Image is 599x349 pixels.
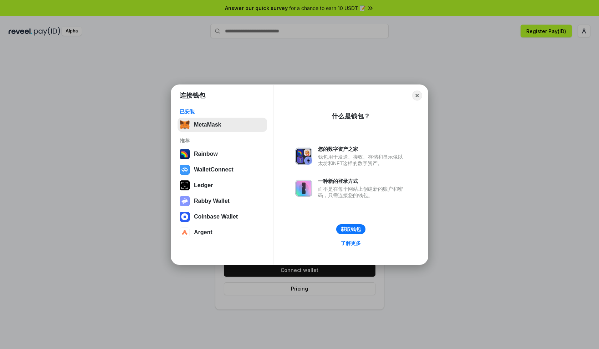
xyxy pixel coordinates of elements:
[194,122,221,128] div: MetaMask
[336,224,365,234] button: 获取钱包
[178,147,267,161] button: Rainbow
[341,240,361,246] div: 了解更多
[318,146,406,152] div: 您的数字资产之家
[194,151,218,157] div: Rainbow
[295,180,312,197] img: svg+xml,%3Csvg%20xmlns%3D%22http%3A%2F%2Fwww.w3.org%2F2000%2Fsvg%22%20fill%3D%22none%22%20viewBox...
[180,180,190,190] img: svg+xml,%3Csvg%20xmlns%3D%22http%3A%2F%2Fwww.w3.org%2F2000%2Fsvg%22%20width%3D%2228%22%20height%3...
[318,178,406,184] div: 一种新的登录方式
[318,186,406,199] div: 而不是在每个网站上创建新的账户和密码，只需连接您的钱包。
[194,182,213,189] div: Ledger
[178,210,267,224] button: Coinbase Wallet
[194,214,238,220] div: Coinbase Wallet
[178,178,267,193] button: Ledger
[180,120,190,130] img: svg+xml,%3Csvg%20fill%3D%22none%22%20height%3D%2233%22%20viewBox%3D%220%200%2035%2033%22%20width%...
[180,196,190,206] img: svg+xml,%3Csvg%20xmlns%3D%22http%3A%2F%2Fwww.w3.org%2F2000%2Fsvg%22%20fill%3D%22none%22%20viewBox...
[180,165,190,175] img: svg+xml,%3Csvg%20width%3D%2228%22%20height%3D%2228%22%20viewBox%3D%220%200%2028%2028%22%20fill%3D...
[180,212,190,222] img: svg+xml,%3Csvg%20width%3D%2228%22%20height%3D%2228%22%20viewBox%3D%220%200%2028%2028%22%20fill%3D...
[180,138,265,144] div: 推荐
[341,226,361,232] div: 获取钱包
[178,163,267,177] button: WalletConnect
[337,238,365,248] a: 了解更多
[178,225,267,240] button: Argent
[194,229,213,236] div: Argent
[178,118,267,132] button: MetaMask
[194,166,234,173] div: WalletConnect
[180,227,190,237] img: svg+xml,%3Csvg%20width%3D%2228%22%20height%3D%2228%22%20viewBox%3D%220%200%2028%2028%22%20fill%3D...
[180,91,205,100] h1: 连接钱包
[180,149,190,159] img: svg+xml,%3Csvg%20width%3D%22120%22%20height%3D%22120%22%20viewBox%3D%220%200%20120%20120%22%20fil...
[412,91,422,101] button: Close
[180,108,265,115] div: 已安装
[194,198,230,204] div: Rabby Wallet
[318,154,406,166] div: 钱包用于发送、接收、存储和显示像以太坊和NFT这样的数字资产。
[295,148,312,165] img: svg+xml,%3Csvg%20xmlns%3D%22http%3A%2F%2Fwww.w3.org%2F2000%2Fsvg%22%20fill%3D%22none%22%20viewBox...
[178,194,267,208] button: Rabby Wallet
[332,112,370,120] div: 什么是钱包？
